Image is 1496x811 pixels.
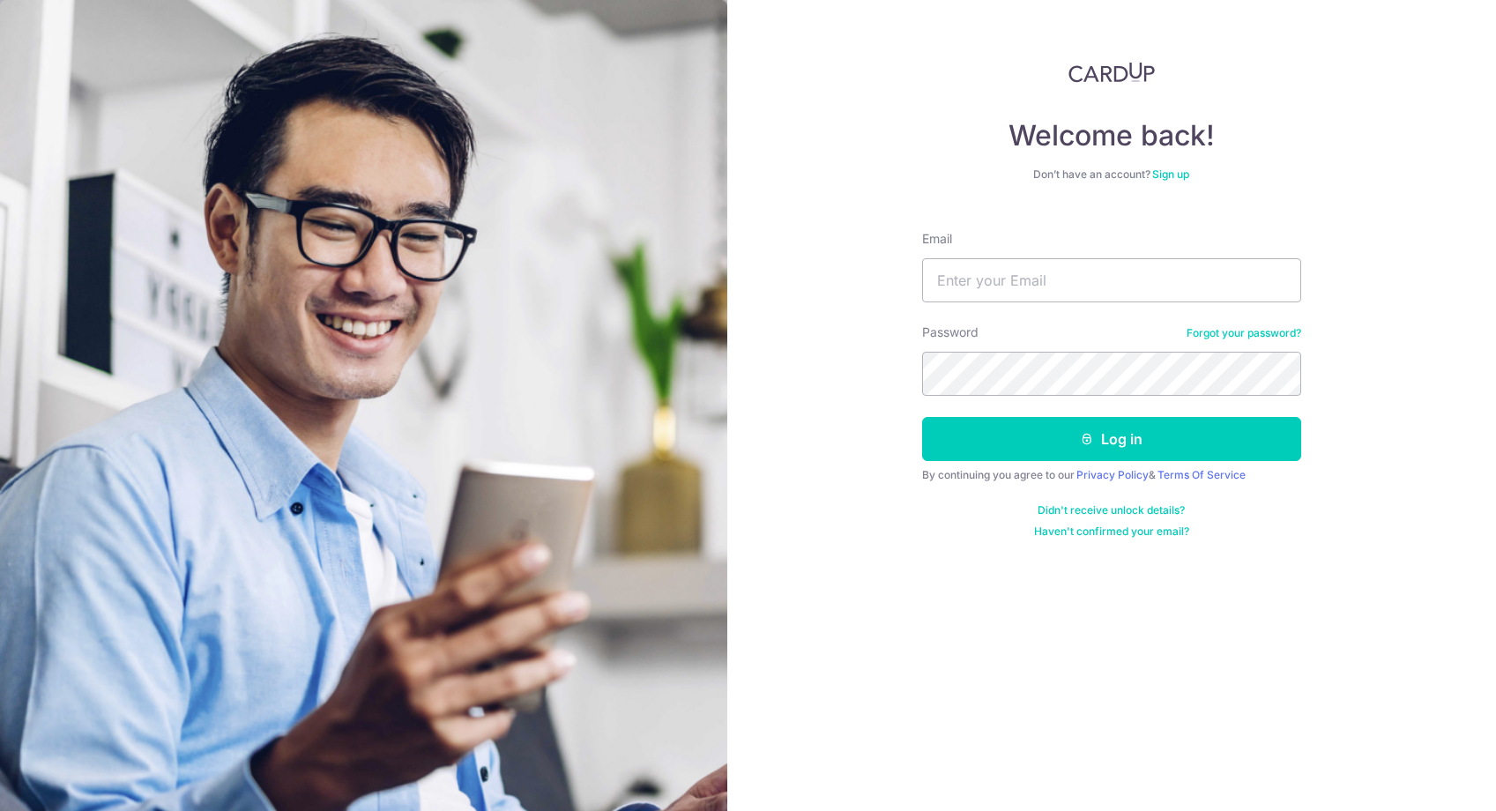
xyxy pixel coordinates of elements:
button: Log in [922,417,1301,461]
a: Haven't confirmed your email? [1034,525,1189,539]
div: By continuing you agree to our & [922,468,1301,482]
a: Privacy Policy [1076,468,1149,481]
h4: Welcome back! [922,118,1301,153]
a: Didn't receive unlock details? [1038,503,1185,517]
div: Don’t have an account? [922,167,1301,182]
input: Enter your Email [922,258,1301,302]
a: Terms Of Service [1157,468,1246,481]
a: Forgot your password? [1187,326,1301,340]
label: Password [922,324,979,341]
label: Email [922,230,952,248]
a: Sign up [1152,167,1189,181]
img: CardUp Logo [1068,62,1155,83]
